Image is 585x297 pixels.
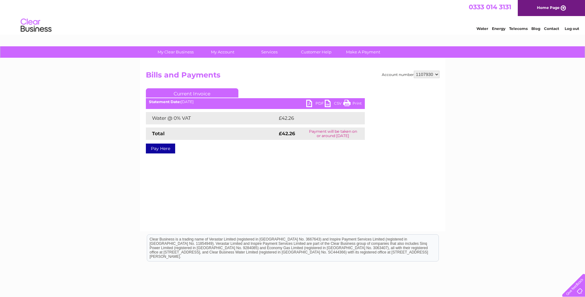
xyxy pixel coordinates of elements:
a: Customer Help [291,46,342,58]
a: Energy [492,26,505,31]
a: Services [244,46,295,58]
a: Pay Here [146,144,175,153]
td: £42.26 [277,112,352,124]
h2: Bills and Payments [146,71,439,82]
div: [DATE] [146,100,365,104]
td: Water @ 0% VAT [146,112,277,124]
td: Payment will be taken on or around [DATE] [301,128,365,140]
a: Make A Payment [338,46,389,58]
div: Account number [382,71,439,78]
strong: Total [152,131,165,136]
a: Contact [544,26,559,31]
a: Water [476,26,488,31]
strong: £42.26 [279,131,295,136]
a: CSV [325,100,343,109]
a: Log out [565,26,579,31]
b: Statement Date: [149,99,181,104]
a: Current Invoice [146,88,238,98]
a: Print [343,100,362,109]
img: logo.png [20,16,52,35]
a: Blog [531,26,540,31]
a: My Clear Business [150,46,201,58]
a: 0333 014 3131 [469,3,511,11]
div: Clear Business is a trading name of Verastar Limited (registered in [GEOGRAPHIC_DATA] No. 3667643... [147,3,439,30]
a: My Account [197,46,248,58]
a: Telecoms [509,26,528,31]
a: PDF [306,100,325,109]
